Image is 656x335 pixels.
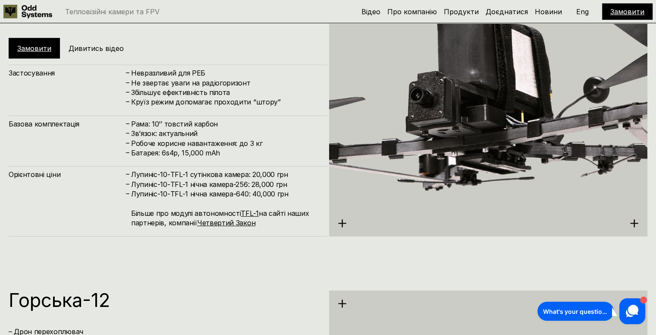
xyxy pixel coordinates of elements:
[486,7,528,16] a: Доєднатися
[535,296,647,326] iframe: HelpCrunch
[126,87,129,97] h4: –
[610,7,644,16] a: Замовити
[9,68,125,78] h4: Застосування
[131,139,319,148] h4: Робоче корисне навантаження: до 3 кг
[131,180,319,189] h4: Лупиніс-10-TFL-1 нічна камера-256: 28,000 грн
[131,68,319,78] h4: Невразливий для РЕБ
[131,189,319,228] h4: Лупиніс-10-TFL-1 нічна камера-640: 40,000 грн Більше про модулі автономності на сайті наших партн...
[131,170,319,179] h4: Лупиніс-10-TFL-1 сутінкова камера: 20,000 грн
[131,88,319,97] h4: Збільшує ефективність пілота
[69,44,124,53] h5: Дивитись відео
[131,119,319,129] h4: Рама: 10’’ товстий карбон
[126,169,129,179] h4: –
[17,44,51,53] a: Замовити
[131,148,319,158] h4: Батарея: 6s4p, 15,000 mAh
[126,179,129,189] h4: –
[576,8,589,15] p: Eng
[9,291,319,310] h1: Горська-12
[131,129,319,138] h4: Зв’язок: актуальний
[126,148,129,157] h4: –
[131,78,319,88] h4: Не звертає уваги на радіогоризонт
[126,138,129,147] h4: –
[131,97,319,107] h4: Круїз режим допомагає проходити “штору”
[65,8,160,15] p: Тепловізійні камери та FPV
[126,68,129,77] h4: –
[241,209,258,218] a: TFL-1
[197,218,255,227] a: Четвертий Закон
[126,189,129,198] h4: –
[126,128,129,138] h4: –
[444,7,479,16] a: Продукти
[126,97,129,106] h4: –
[126,119,129,128] h4: –
[535,7,562,16] a: Новини
[126,77,129,87] h4: –
[387,7,437,16] a: Про компанію
[9,119,125,129] h4: Базова комплектація
[361,7,380,16] a: Відео
[9,170,125,179] h4: Орієнтовні ціни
